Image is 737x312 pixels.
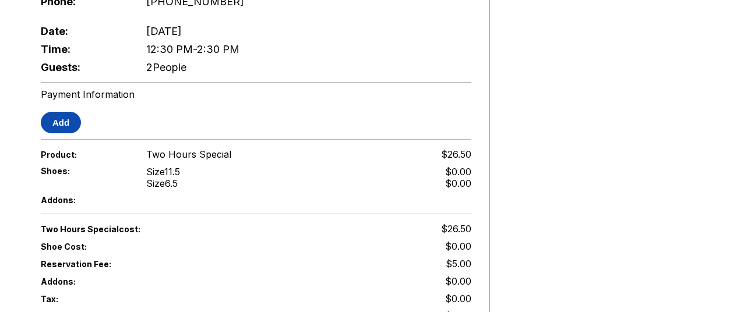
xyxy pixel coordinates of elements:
[41,112,81,133] button: Add
[445,293,471,304] span: $0.00
[146,148,231,160] span: Two Hours Special
[445,275,471,287] span: $0.00
[146,178,180,189] div: Size 6.5
[445,240,471,252] span: $0.00
[146,61,186,73] span: 2 People
[146,43,239,55] span: 12:30 PM - 2:30 PM
[445,166,471,178] div: $0.00
[446,258,471,270] span: $5.00
[41,276,127,286] span: Addons:
[441,223,471,235] span: $26.50
[41,25,127,37] span: Date:
[41,294,127,304] span: Tax:
[441,148,471,160] span: $26.50
[41,150,127,159] span: Product:
[41,242,127,251] span: Shoe Cost:
[41,166,127,176] span: Shoes:
[41,88,471,100] div: Payment Information
[41,224,256,234] span: Two Hours Special cost:
[146,166,180,178] div: Size 11.5
[146,25,182,37] span: [DATE]
[41,43,127,55] span: Time:
[41,61,127,73] span: Guests:
[445,178,471,189] div: $0.00
[41,259,256,269] span: Reservation Fee:
[41,195,127,205] span: Addons:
